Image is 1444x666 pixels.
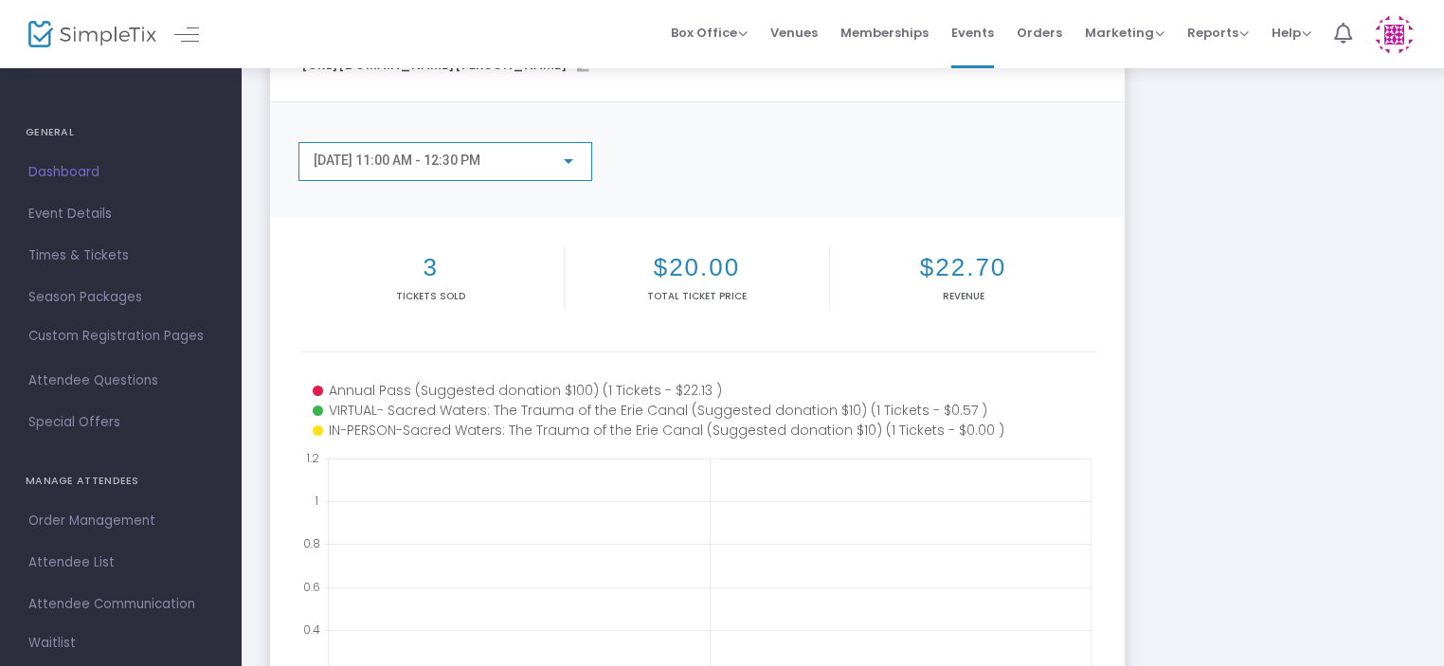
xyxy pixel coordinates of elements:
p: Tickets sold [302,289,560,303]
span: [DATE] 11:00 AM - 12:30 PM [314,153,480,168]
h2: $22.70 [834,253,1092,282]
span: Box Office [671,24,748,42]
text: 0.4 [303,621,320,637]
span: Dashboard [28,160,213,185]
span: Special Offers [28,410,213,435]
p: Revenue [834,289,1092,303]
span: Season Packages [28,285,213,310]
span: Attendee Communication [28,592,213,617]
text: 1.2 [306,450,319,466]
span: Marketing [1085,24,1164,42]
h2: 3 [302,253,560,282]
text: 0.8 [303,535,320,551]
text: 1 [315,493,318,509]
span: Order Management [28,509,213,533]
span: Reports [1187,24,1249,42]
span: Help [1272,24,1311,42]
span: Waitlist [28,634,76,653]
span: Memberships [840,9,929,57]
span: Events [951,9,994,57]
span: Times & Tickets [28,243,213,268]
p: Total Ticket Price [569,289,826,303]
span: Custom Registration Pages [28,327,204,346]
span: Attendee List [28,550,213,575]
span: Attendee Questions [28,369,213,393]
h4: GENERAL [26,114,216,152]
text: 0.6 [303,578,320,594]
h4: MANAGE ATTENDEES [26,462,216,500]
span: Event Details [28,202,213,226]
span: Venues [770,9,818,57]
span: Orders [1017,9,1062,57]
h2: $20.00 [569,253,826,282]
